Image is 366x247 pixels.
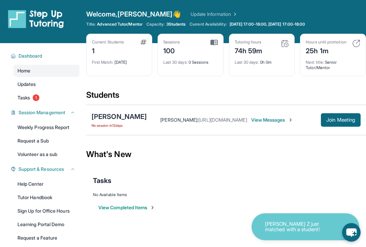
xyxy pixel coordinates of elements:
[191,11,238,18] a: Update Information
[231,11,238,18] img: Chevron Right
[13,92,79,104] a: Tasks1
[19,109,65,116] span: Session Management
[288,117,293,123] img: Chevron-Right
[92,39,124,45] div: Current Students
[13,191,79,204] a: Tutor Handbook
[98,204,155,211] button: View Completed Items
[86,90,366,104] div: Students
[18,94,30,101] span: Tasks
[230,22,305,27] span: [DATE] 17:00-18:00, [DATE] 17:00-18:00
[93,176,111,185] span: Tasks
[190,22,227,27] span: Current Availability:
[33,94,39,101] span: 1
[16,109,75,116] button: Session Management
[92,112,147,121] div: [PERSON_NAME]
[321,113,361,127] button: Join Meeting
[13,65,79,77] a: Home
[93,192,359,197] div: No Available Items
[163,39,180,45] div: Sessions
[146,22,165,27] span: Capacity:
[160,117,198,123] span: [PERSON_NAME] :
[13,135,79,147] a: Request a Sub
[13,232,79,244] a: Request a Feature
[210,39,218,45] img: card
[306,39,346,45] div: Hours until promotion
[306,60,324,65] span: Next title :
[306,56,360,70] div: Senior Tutor/Mentor
[16,53,75,59] button: Dashboard
[92,56,146,65] div: [DATE]
[13,78,79,90] a: Updates
[92,60,113,65] span: First Match :
[18,81,36,88] span: Updates
[235,39,263,45] div: Tutoring hours
[16,166,75,173] button: Support & Resources
[13,178,79,190] a: Help Center
[13,218,79,230] a: Learning Portal Demo
[281,39,289,48] img: card
[163,60,188,65] span: Last 30 days :
[198,117,247,123] span: [URL][DOMAIN_NAME]
[92,45,124,56] div: 1
[352,39,360,48] img: card
[8,9,64,28] img: logo
[163,56,218,65] div: 0 Sessions
[13,121,79,133] a: Weekly Progress Report
[13,205,79,217] a: Sign Up for Office Hours
[166,22,186,27] span: 3 Students
[235,60,259,65] span: Last 30 days :
[163,45,180,56] div: 100
[326,118,355,122] span: Join Meeting
[18,67,30,74] span: Home
[92,123,147,128] span: No session in 12 days
[228,22,307,27] a: [DATE] 17:00-18:00, [DATE] 17:00-18:00
[86,9,181,19] span: Welcome, [PERSON_NAME] 👋
[306,45,346,56] div: 25h 1m
[342,223,361,242] button: chat-button
[19,53,42,59] span: Dashboard
[140,39,146,45] img: card
[19,166,64,173] span: Support & Resources
[265,221,332,233] p: [PERSON_NAME] Z just matched with a student!
[251,117,293,123] span: View Messages
[86,22,96,27] span: Title:
[13,148,79,160] a: Volunteer as a sub
[86,140,366,169] div: What's New
[97,22,142,27] span: Advanced Tutor/Mentor
[235,45,263,56] div: 74h 59m
[235,56,289,65] div: 0h 0m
